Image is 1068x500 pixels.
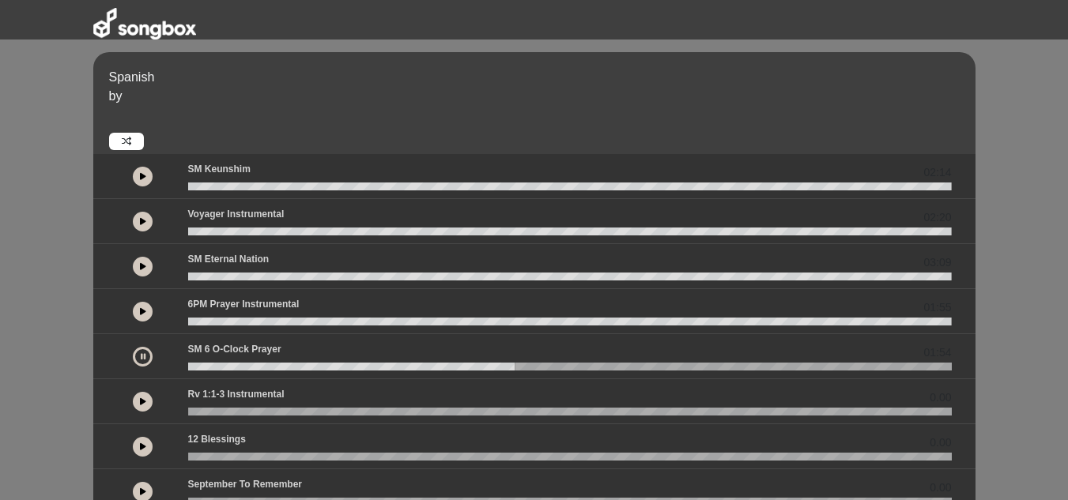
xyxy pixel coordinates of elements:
p: SM Keunshim [188,162,251,176]
p: September to Remember [188,477,303,491]
span: 02:14 [923,164,951,181]
p: SM 6 o-clock prayer [188,342,281,356]
span: 02:20 [923,209,951,226]
span: 0.00 [930,389,951,406]
span: 01:55 [923,299,951,316]
p: Voyager Instrumental [188,207,285,221]
span: 0.00 [930,434,951,451]
p: SM Eternal Nation [188,252,270,266]
span: by [109,89,123,103]
p: 12 Blessings [188,432,246,446]
span: 01:54 [923,344,951,361]
img: songbox-logo-white.png [93,8,196,39]
span: 0.00 [930,479,951,496]
span: 03:09 [923,254,951,271]
p: Spanish [109,68,972,87]
p: Rv 1:1-3 Instrumental [188,387,285,401]
p: 6PM Prayer Instrumental [188,297,300,311]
